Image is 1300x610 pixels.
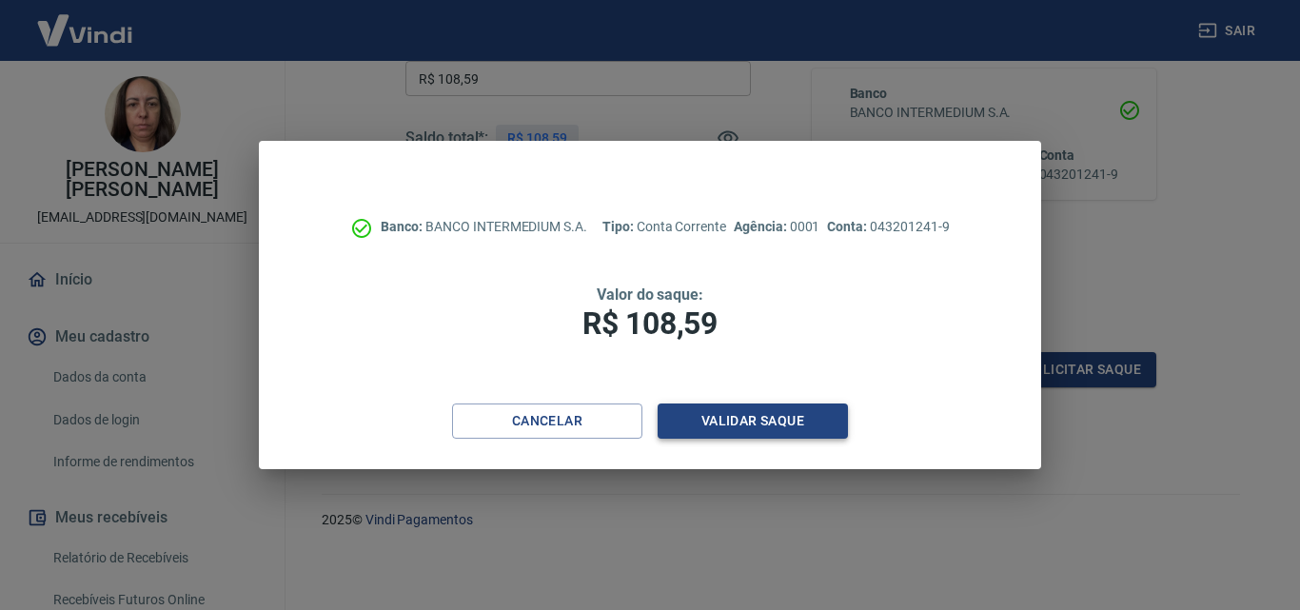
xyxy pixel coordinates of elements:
span: Tipo: [602,219,637,234]
p: BANCO INTERMEDIUM S.A. [381,217,587,237]
p: 043201241-9 [827,217,949,237]
button: Cancelar [452,403,642,439]
span: R$ 108,59 [582,305,718,342]
span: Agência: [734,219,790,234]
span: Valor do saque: [597,285,703,304]
span: Conta: [827,219,870,234]
span: Banco: [381,219,425,234]
button: Validar saque [658,403,848,439]
p: Conta Corrente [602,217,726,237]
p: 0001 [734,217,819,237]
